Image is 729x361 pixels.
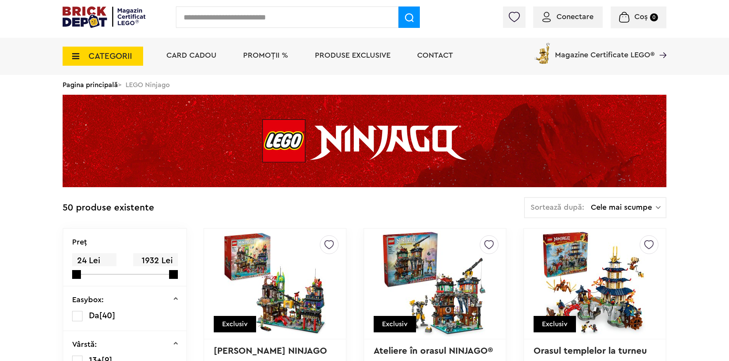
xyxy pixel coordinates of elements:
a: Card Cadou [166,52,216,59]
span: Da [89,311,99,320]
span: Coș [634,13,648,21]
span: Conectare [556,13,594,21]
a: Conectare [542,13,594,21]
img: Ateliere în orasul NINJAGO® [381,230,488,337]
span: [40] [99,311,115,320]
a: PROMOȚII % [243,52,288,59]
div: > LEGO Ninjago [63,75,666,95]
span: 1932 Lei [133,253,177,268]
a: Pagina principală [63,81,118,88]
div: Exclusiv [214,316,256,332]
p: Vârstă: [72,341,97,348]
span: CATEGORII [89,52,132,60]
a: Orasul templelor la turneu [534,346,647,356]
span: Cele mai scumpe [591,204,656,211]
img: LEGO Ninjago [63,95,666,187]
span: Sortează după: [531,204,584,211]
p: Preţ [72,238,87,246]
a: Produse exclusive [315,52,390,59]
img: Orasul templelor la turneu [541,230,648,337]
div: Exclusiv [534,316,576,332]
p: Easybox: [72,296,104,304]
a: [PERSON_NAME] NINJAGO [214,346,327,356]
img: Pietele Orasului NINJAGO [222,230,329,337]
div: 50 produse existente [63,197,154,219]
div: Exclusiv [374,316,416,332]
a: Ateliere în orasul NINJAGO® [374,346,493,356]
a: Magazine Certificate LEGO® [655,41,666,49]
span: 24 Lei [72,253,116,268]
small: 0 [650,13,658,21]
a: Contact [417,52,453,59]
span: Magazine Certificate LEGO® [555,41,655,59]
